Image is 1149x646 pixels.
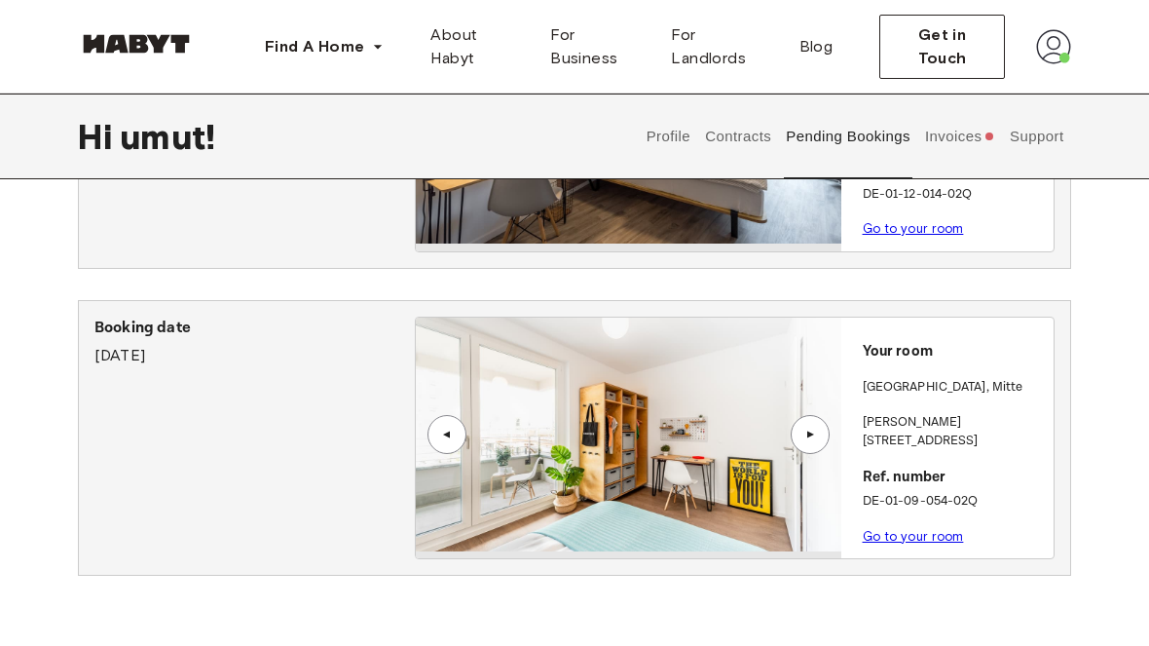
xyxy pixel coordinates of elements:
a: For Business [535,16,655,78]
button: Profile [644,94,693,179]
span: For Landlords [671,23,767,70]
img: Image of the room [416,318,841,551]
button: Support [1007,94,1066,179]
button: Invoices [922,94,997,179]
div: ▲ [437,428,457,439]
a: For Landlords [655,16,783,78]
p: [PERSON_NAME][STREET_ADDRESS] [863,413,1046,451]
a: Go to your room [863,529,964,544]
span: For Business [550,23,640,70]
div: user profile tabs [639,94,1071,179]
a: About Habyt [415,16,535,78]
span: Find A Home [265,35,364,58]
img: avatar [1036,29,1071,64]
span: umut ! [120,116,215,157]
span: Blog [799,35,834,58]
div: ▲ [800,428,820,439]
a: Blog [784,16,849,78]
span: Hi [78,116,120,157]
p: Ref. number [863,467,1046,489]
button: Contracts [703,94,774,179]
button: Find A Home [249,27,399,66]
span: About Habyt [430,23,519,70]
p: Your room [863,341,1046,363]
button: Get in Touch [879,15,1005,79]
p: [GEOGRAPHIC_DATA] , Mitte [863,378,1023,398]
p: DE-01-09-054-02Q [863,492,1046,512]
span: Get in Touch [896,23,988,70]
button: Pending Bookings [784,94,913,179]
a: Go to your room [863,221,964,236]
img: Habyt [78,34,195,54]
div: [DATE] [94,317,415,367]
p: Booking date [94,317,415,340]
p: DE-01-12-014-02Q [863,185,1046,205]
